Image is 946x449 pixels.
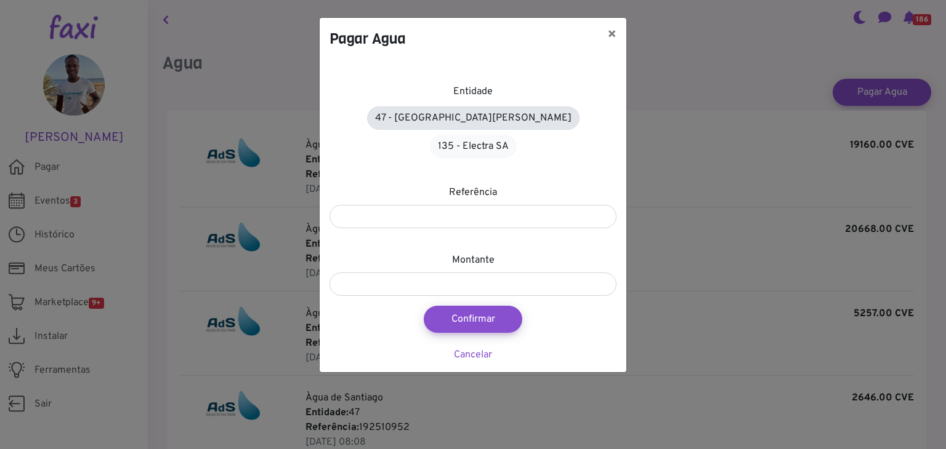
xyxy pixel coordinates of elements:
[454,349,492,361] a: Cancelar
[452,253,495,268] label: Montante
[597,18,626,52] button: ×
[449,185,497,200] label: Referência
[329,28,406,50] h4: Pagar Agua
[453,84,493,99] label: Entidade
[424,306,522,333] button: Confirmar
[367,106,580,130] a: 47 - [GEOGRAPHIC_DATA][PERSON_NAME]
[430,135,517,158] a: 135 - Electra SA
